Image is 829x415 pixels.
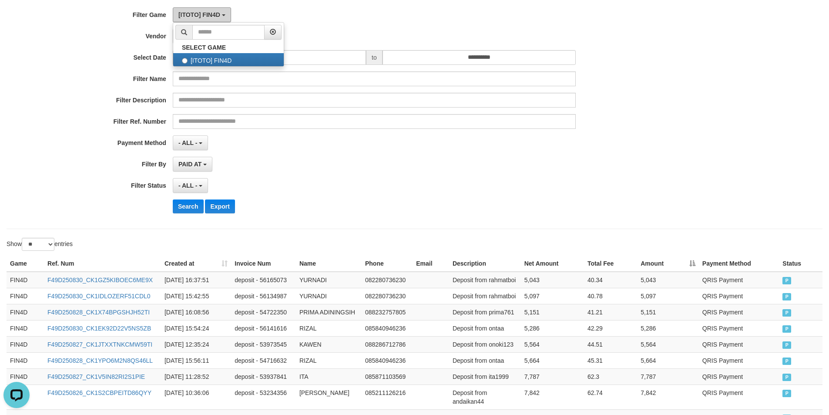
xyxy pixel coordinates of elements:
th: Payment Method [699,256,779,272]
select: Showentries [22,238,54,251]
button: - ALL - [173,178,208,193]
a: F49D250830_CK1GZ5KIBOEC6ME9X [47,277,153,283]
td: 085211126216 [362,385,413,409]
label: Show entries [7,238,73,251]
th: Net Amount [521,256,584,272]
span: PAID [782,309,791,317]
td: QRIS Payment [699,320,779,336]
td: [DATE] 11:28:52 [161,368,231,385]
td: deposit - 53234356 [231,385,296,409]
span: PAID AT [178,161,201,168]
td: Deposit from rahmatboi [449,288,521,304]
th: Email [413,256,449,272]
td: KAWEN [296,336,362,352]
td: 5,564 [521,336,584,352]
td: 5,286 [637,320,699,336]
span: PAID [782,374,791,381]
button: Open LiveChat chat widget [3,3,30,30]
td: 088286712786 [362,336,413,352]
button: - ALL - [173,135,208,150]
span: PAID [782,277,791,284]
td: FIN4D [7,368,44,385]
td: QRIS Payment [699,385,779,409]
span: PAID [782,341,791,349]
td: Deposit from onoki123 [449,336,521,352]
th: Amount: activate to sort column descending [637,256,699,272]
td: Deposit from andaikan44 [449,385,521,409]
td: 44.51 [584,336,637,352]
td: [DATE] 15:54:24 [161,320,231,336]
b: SELECT GAME [182,44,226,51]
td: 5,151 [637,304,699,320]
td: 62.3 [584,368,637,385]
span: - ALL - [178,139,198,146]
td: deposit - 53973545 [231,336,296,352]
td: FIN4D [7,336,44,352]
td: 5,664 [521,352,584,368]
td: deposit - 54722350 [231,304,296,320]
td: Deposit from ontaa [449,320,521,336]
td: 42.29 [584,320,637,336]
td: [DATE] 12:35:24 [161,336,231,352]
td: deposit - 53937841 [231,368,296,385]
a: F49D250827_CK1V5IN82RI2S1PIE [47,373,145,380]
td: QRIS Payment [699,272,779,288]
td: [DATE] 16:08:56 [161,304,231,320]
td: 5,043 [521,272,584,288]
td: QRIS Payment [699,336,779,352]
td: 082280736230 [362,288,413,304]
td: QRIS Payment [699,368,779,385]
button: PAID AT [173,157,212,172]
td: FIN4D [7,352,44,368]
span: PAID [782,293,791,300]
td: deposit - 54716632 [231,352,296,368]
td: [DATE] 16:37:51 [161,272,231,288]
td: 7,842 [637,385,699,409]
a: F49D250830_CK1IDLOZERF51CDL0 [47,293,151,300]
td: 5,564 [637,336,699,352]
a: SELECT GAME [173,42,284,53]
a: F49D250828_CK1X74BPGSHJH52TI [47,309,150,316]
td: 40.78 [584,288,637,304]
span: to [366,50,383,65]
td: QRIS Payment [699,304,779,320]
th: Ref. Num [44,256,161,272]
td: deposit - 56141616 [231,320,296,336]
label: [ITOTO] FIN4D [173,53,284,66]
td: 62.74 [584,385,637,409]
td: 5,097 [521,288,584,304]
td: Deposit from rahmatboi [449,272,521,288]
th: Status [779,256,822,272]
th: Total Fee [584,256,637,272]
td: 5,043 [637,272,699,288]
td: 5,664 [637,352,699,368]
input: [ITOTO] FIN4D [182,58,188,64]
td: 085840946236 [362,320,413,336]
td: 45.31 [584,352,637,368]
td: 5,286 [521,320,584,336]
td: 085840946236 [362,352,413,368]
td: [DATE] 15:56:11 [161,352,231,368]
span: [ITOTO] FIN4D [178,11,220,18]
td: QRIS Payment [699,352,779,368]
td: 085871103569 [362,368,413,385]
td: 41.21 [584,304,637,320]
td: QRIS Payment [699,288,779,304]
button: Export [205,199,235,213]
td: [DATE] 10:36:06 [161,385,231,409]
td: FIN4D [7,272,44,288]
td: 5,097 [637,288,699,304]
span: - ALL - [178,182,198,189]
th: Created at: activate to sort column ascending [161,256,231,272]
td: 7,842 [521,385,584,409]
span: PAID [782,358,791,365]
td: ITA [296,368,362,385]
td: FIN4D [7,320,44,336]
td: YURNADI [296,288,362,304]
td: 40.34 [584,272,637,288]
span: PAID [782,325,791,333]
th: Phone [362,256,413,272]
td: PRIMA ADININGSIH [296,304,362,320]
th: Name [296,256,362,272]
td: YURNADI [296,272,362,288]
